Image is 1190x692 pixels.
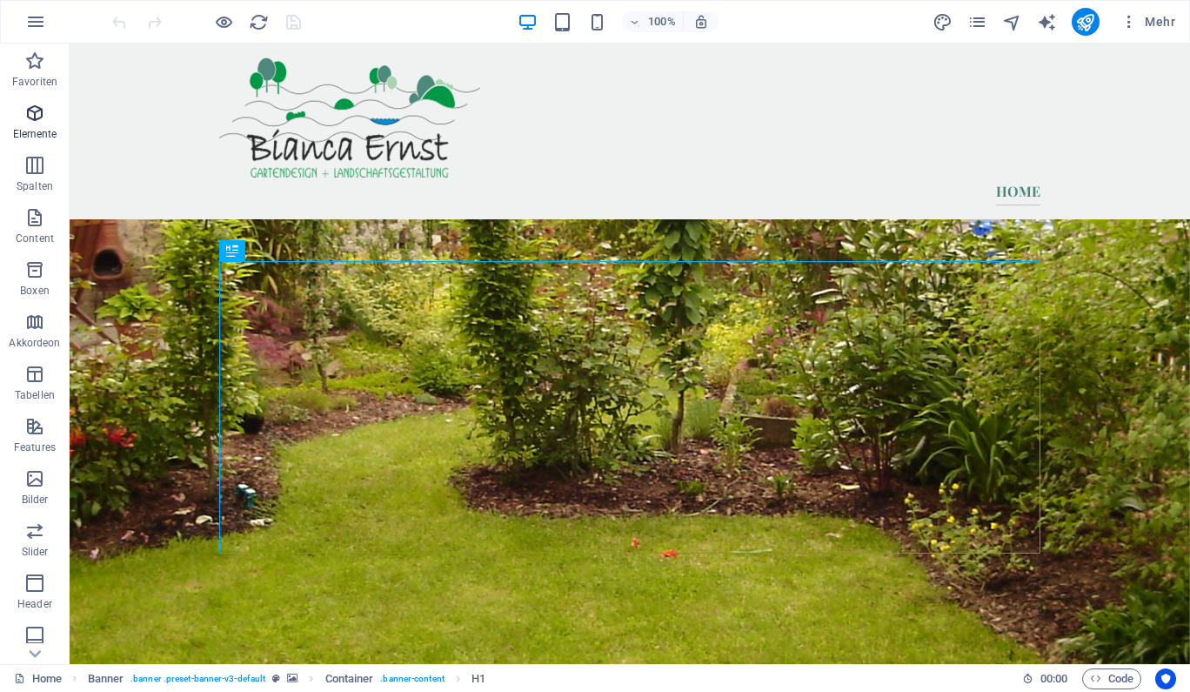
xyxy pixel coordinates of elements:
[1155,668,1176,689] button: Usercentrics
[380,668,444,689] span: . banner-content
[1113,8,1182,36] button: Mehr
[15,388,55,402] p: Tabellen
[1002,12,1022,32] i: Navigator
[249,12,269,32] i: Seite neu laden
[1002,11,1023,32] button: navigator
[1040,668,1067,689] span: 00 00
[933,12,953,32] i: Design (Strg+Alt+Y)
[471,668,485,689] span: Klick zum Auswählen. Doppelklick zum Bearbeiten
[14,440,56,454] p: Features
[1037,11,1058,32] button: text_generator
[17,179,53,193] p: Spalten
[1120,13,1175,30] span: Mehr
[9,336,60,350] p: Akkordeon
[20,284,50,298] p: Boxen
[248,11,269,32] button: reload
[130,668,265,689] span: . banner .preset-banner-v3-default
[287,674,297,683] i: Element verfügt über einen Hintergrund
[967,12,987,32] i: Seiten (Strg+Alt+S)
[325,668,374,689] span: Klick zum Auswählen. Doppelklick zum Bearbeiten
[213,11,234,32] button: Klicke hier, um den Vorschau-Modus zu verlassen
[1053,672,1055,685] span: :
[272,674,280,683] i: Dieses Element ist ein anpassbares Preset
[622,11,684,32] button: 100%
[1082,668,1141,689] button: Code
[22,545,49,559] p: Slider
[22,493,49,507] p: Bilder
[933,11,953,32] button: design
[1075,12,1095,32] i: Veröffentlichen
[16,232,54,245] p: Content
[648,11,676,32] h6: 100%
[1072,8,1100,36] button: publish
[967,11,988,32] button: pages
[693,14,709,30] i: Bei Größenänderung Zoomstufe automatisch an das gewählte Gerät anpassen.
[1090,668,1133,689] span: Code
[12,75,57,89] p: Favoriten
[14,668,62,689] a: Klick, um Auswahl aufzuheben. Doppelklick öffnet Seitenverwaltung
[1022,668,1068,689] h6: Session-Zeit
[88,668,124,689] span: Klick zum Auswählen. Doppelklick zum Bearbeiten
[1037,12,1057,32] i: AI Writer
[88,668,486,689] nav: breadcrumb
[13,127,57,141] p: Elemente
[17,597,52,611] p: Header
